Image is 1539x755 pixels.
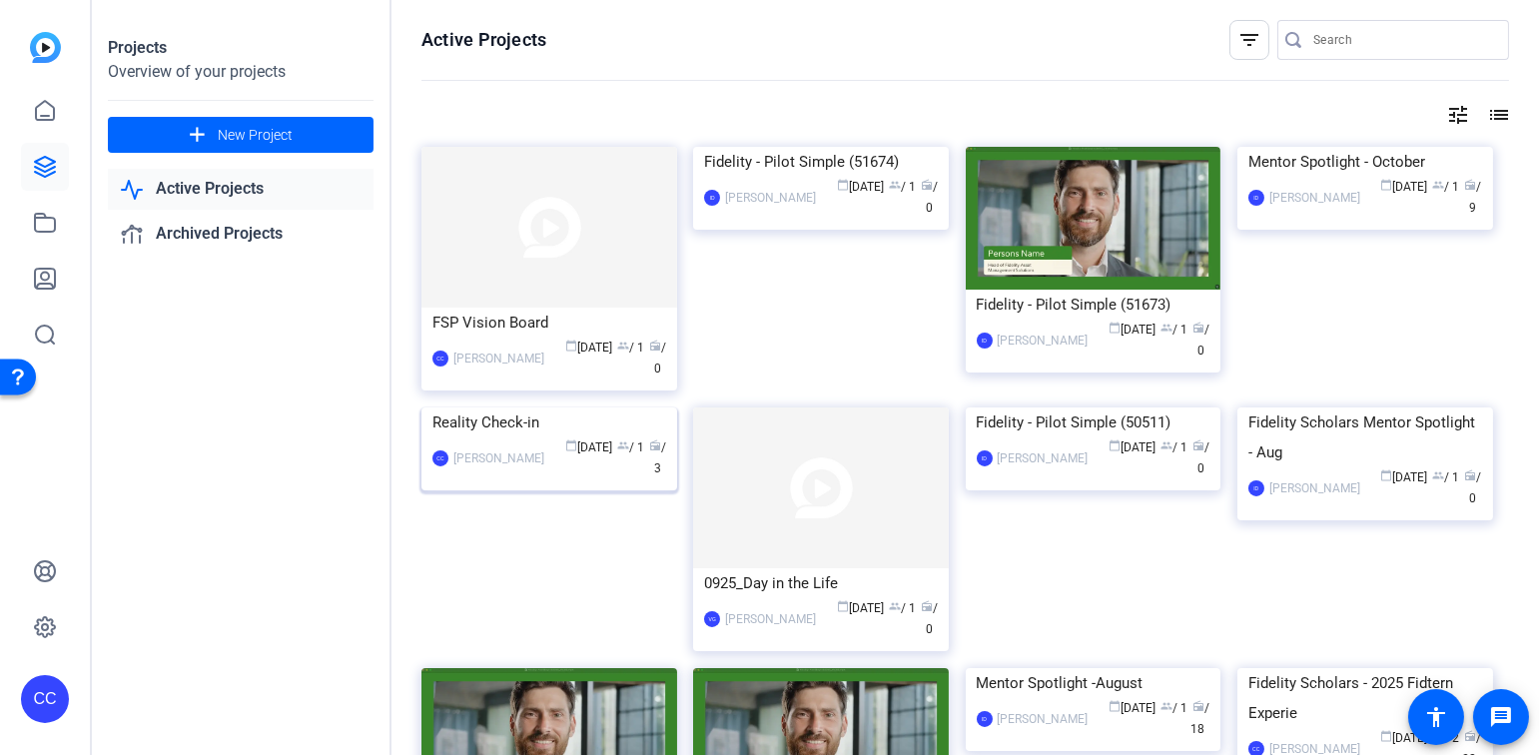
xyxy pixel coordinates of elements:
[725,188,816,208] div: [PERSON_NAME]
[565,340,577,352] span: calendar_today
[108,214,374,255] a: Archived Projects
[921,180,938,215] span: / 0
[1381,469,1393,481] span: calendar_today
[453,448,544,468] div: [PERSON_NAME]
[837,180,884,194] span: [DATE]
[977,333,993,349] div: ID
[998,331,1089,351] div: [PERSON_NAME]
[921,179,933,191] span: radio
[1381,731,1428,745] span: [DATE]
[1381,470,1428,484] span: [DATE]
[889,600,901,612] span: group
[1269,188,1360,208] div: [PERSON_NAME]
[649,341,666,376] span: / 0
[617,340,629,352] span: group
[1433,469,1445,481] span: group
[421,28,546,52] h1: Active Projects
[1192,439,1204,451] span: radio
[617,341,644,355] span: / 1
[1424,705,1448,729] mat-icon: accessibility
[1465,470,1482,505] span: / 0
[1160,439,1172,451] span: group
[704,147,938,177] div: Fidelity - Pilot Simple (51674)
[1489,705,1513,729] mat-icon: message
[1160,322,1172,334] span: group
[1160,323,1187,337] span: / 1
[1109,440,1155,454] span: [DATE]
[565,341,612,355] span: [DATE]
[1160,701,1187,715] span: / 1
[837,601,884,615] span: [DATE]
[1433,179,1445,191] span: group
[617,440,644,454] span: / 1
[1381,179,1393,191] span: calendar_today
[889,180,916,194] span: / 1
[725,609,816,629] div: [PERSON_NAME]
[1465,730,1477,742] span: radio
[1381,730,1393,742] span: calendar_today
[108,117,374,153] button: New Project
[1381,180,1428,194] span: [DATE]
[617,439,629,451] span: group
[1237,28,1261,52] mat-icon: filter_list
[1160,700,1172,712] span: group
[977,290,1210,320] div: Fidelity - Pilot Simple (51673)
[1248,190,1264,206] div: ID
[837,179,849,191] span: calendar_today
[21,675,69,723] div: CC
[704,611,720,627] div: VG
[1269,478,1360,498] div: [PERSON_NAME]
[432,308,666,338] div: FSP Vision Board
[185,123,210,148] mat-icon: add
[1192,440,1209,475] span: / 0
[1109,439,1121,451] span: calendar_today
[649,439,661,451] span: radio
[921,600,933,612] span: radio
[649,340,661,352] span: radio
[108,60,374,84] div: Overview of your projects
[1192,322,1204,334] span: radio
[1109,701,1155,715] span: [DATE]
[837,600,849,612] span: calendar_today
[1313,28,1493,52] input: Search
[704,568,938,598] div: 0925_Day in the Life
[1446,103,1470,127] mat-icon: tune
[565,440,612,454] span: [DATE]
[649,440,666,475] span: / 3
[889,601,916,615] span: / 1
[453,349,544,369] div: [PERSON_NAME]
[432,351,448,367] div: CC
[1109,323,1155,337] span: [DATE]
[1160,440,1187,454] span: / 1
[998,709,1089,729] div: [PERSON_NAME]
[1248,147,1482,177] div: Mentor Spotlight - October
[921,601,938,636] span: / 0
[1465,180,1482,215] span: / 9
[108,36,374,60] div: Projects
[1109,700,1121,712] span: calendar_today
[1433,180,1460,194] span: / 1
[1192,323,1209,358] span: / 0
[998,448,1089,468] div: [PERSON_NAME]
[1248,407,1482,467] div: Fidelity Scholars Mentor Spotlight - Aug
[977,668,1210,698] div: Mentor Spotlight -August
[1465,469,1477,481] span: radio
[432,407,666,437] div: Reality Check-in
[1248,668,1482,728] div: Fidelity Scholars - 2025 Fidtern Experie
[1465,179,1477,191] span: radio
[565,439,577,451] span: calendar_today
[977,407,1210,437] div: Fidelity - Pilot Simple (50511)
[1433,470,1460,484] span: / 1
[1248,480,1264,496] div: ID
[1109,322,1121,334] span: calendar_today
[108,169,374,210] a: Active Projects
[1190,701,1209,736] span: / 18
[432,450,448,466] div: CC
[704,190,720,206] div: ID
[1192,700,1204,712] span: radio
[218,125,293,146] span: New Project
[889,179,901,191] span: group
[977,450,993,466] div: ID
[1485,103,1509,127] mat-icon: list
[977,711,993,727] div: ID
